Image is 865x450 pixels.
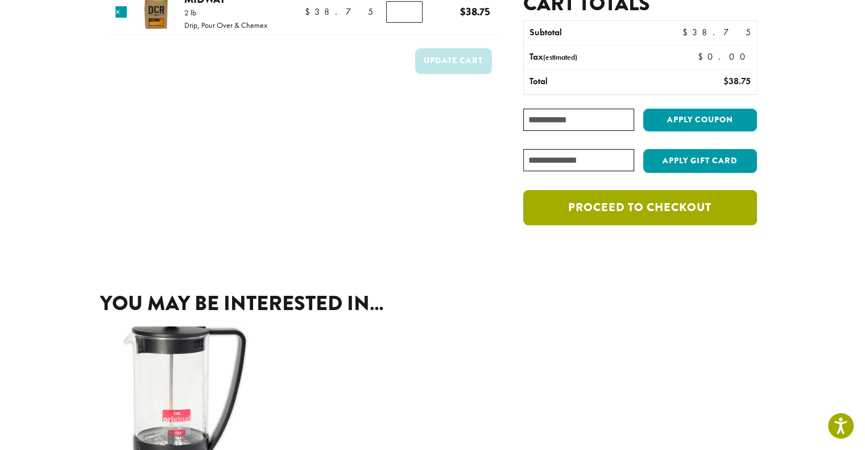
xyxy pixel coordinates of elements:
[386,1,423,23] input: Product quantity
[543,52,577,62] small: (estimated)
[415,48,492,74] button: Update cart
[643,149,757,173] button: Apply Gift Card
[184,21,267,29] p: Drip, Pour Over & Chemex
[305,6,373,18] bdi: 38.75
[523,190,756,225] a: Proceed to checkout
[723,75,728,87] span: $
[524,46,688,69] th: Tax
[115,6,127,18] a: Remove this item
[698,51,751,63] bdi: 0.00
[460,4,490,19] bdi: 38.75
[460,4,466,19] span: $
[723,75,750,87] bdi: 38.75
[100,291,765,316] h2: You may be interested in…
[524,21,663,45] th: Subtotal
[305,6,314,18] span: $
[682,26,750,38] bdi: 38.75
[698,51,707,63] span: $
[643,109,757,132] button: Apply coupon
[682,26,692,38] span: $
[524,70,663,94] th: Total
[184,9,267,16] p: 2 lb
